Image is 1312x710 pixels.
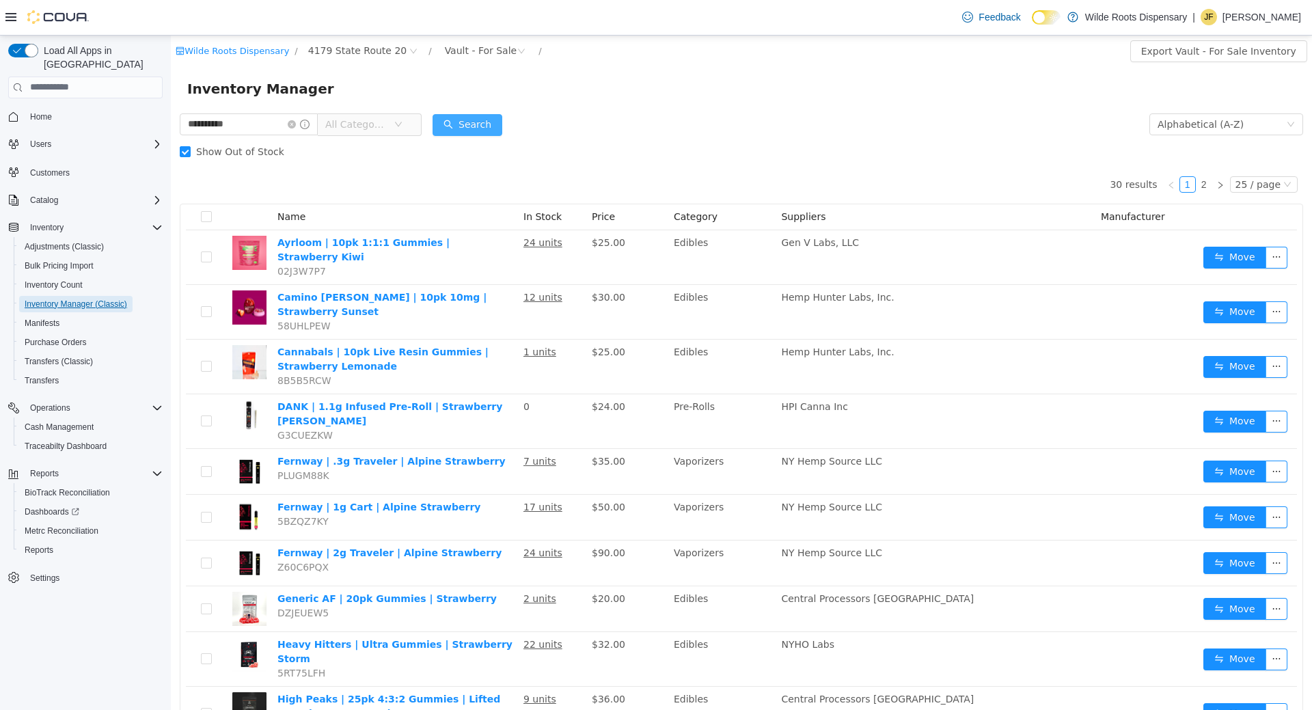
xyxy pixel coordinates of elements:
td: Edibles [497,195,605,249]
a: Inventory Count [19,277,88,293]
a: High Peaks | 25pk 4:3:2 Gummies | Lifted Strawberry Lemonade [107,658,329,683]
span: / [368,10,370,21]
span: $25.00 [421,311,454,322]
span: Hemp Hunter Labs, Inc. [610,256,723,267]
span: Reports [30,468,59,479]
li: 2 [1025,141,1041,157]
span: $36.00 [421,658,454,669]
span: Manifests [19,315,163,331]
a: Customers [25,165,75,181]
div: James Feitshans [1201,9,1217,25]
span: PLUGM88K [107,435,159,446]
span: Home [25,108,163,125]
td: Edibles [497,651,605,706]
a: 1 [1009,141,1024,156]
a: Traceabilty Dashboard [19,438,112,454]
u: 12 units [353,256,392,267]
button: icon: ellipsis [1095,471,1117,493]
span: $35.00 [421,420,454,431]
span: Manufacturer [930,176,994,187]
button: icon: ellipsis [1095,320,1117,342]
u: 7 units [353,420,385,431]
span: NY Hemp Source LLC [610,512,711,523]
td: Edibles [497,304,605,359]
input: Dark Mode [1032,10,1061,25]
a: Camino [PERSON_NAME] | 10pk 10mg | Strawberry Sunset [107,256,316,282]
span: 02J3W7P7 [107,230,155,241]
button: Adjustments (Classic) [14,237,168,256]
nav: Complex example [8,101,163,623]
a: Heavy Hitters | Ultra Gummies | Strawberry Storm [107,603,342,629]
button: Customers [3,162,168,182]
span: Reports [19,542,163,558]
span: Inventory Count [25,279,83,290]
button: Transfers (Classic) [14,352,168,371]
u: 9 units [353,658,385,669]
button: icon: swapMove [1033,517,1095,538]
li: 1 [1009,141,1025,157]
span: Transfers (Classic) [19,353,163,370]
span: Cash Management [19,419,163,435]
span: Inventory Count [19,277,163,293]
span: Traceabilty Dashboard [19,438,163,454]
span: JF [1204,9,1213,25]
span: Catalog [25,192,163,208]
button: icon: swapMove [1033,562,1095,584]
span: 58UHLPEW [107,285,160,296]
a: Cannabals | 10pk Live Resin Gummies | Strawberry Lemonade [107,311,318,336]
u: 2 units [353,558,385,569]
a: Adjustments (Classic) [19,238,109,255]
span: Load All Apps in [GEOGRAPHIC_DATA] [38,44,163,71]
u: 22 units [353,603,392,614]
span: $24.00 [421,366,454,377]
span: $32.00 [421,603,454,614]
span: Users [30,139,51,150]
span: $90.00 [421,512,454,523]
span: $20.00 [421,558,454,569]
i: icon: left [996,146,1004,154]
button: icon: swapMove [1033,320,1095,342]
span: $30.00 [421,256,454,267]
span: Traceabilty Dashboard [25,441,107,452]
p: | [1192,9,1195,25]
u: 1 units [353,311,385,322]
span: BioTrack Reconciliation [25,487,110,498]
span: Reports [25,545,53,556]
button: Users [25,136,57,152]
a: Fernway | 2g Traveler | Alpine Strawberry [107,512,331,523]
button: Inventory [25,219,69,236]
span: / [258,10,260,21]
span: Users [25,136,163,152]
button: Metrc Reconciliation [14,521,168,541]
a: Ayrloom | 10pk 1:1:1 Gummies | Strawberry Kiwi [107,202,279,227]
span: Transfers (Classic) [25,356,93,367]
u: 17 units [353,466,392,477]
span: Metrc Reconciliation [25,525,98,536]
button: Operations [25,400,76,416]
p: Wilde Roots Dispensary [1085,9,1187,25]
span: $25.00 [421,202,454,213]
span: Hemp Hunter Labs, Inc. [610,311,723,322]
span: Show Out of Stock [20,111,119,122]
a: icon: shopWilde Roots Dispensary [5,10,118,21]
button: icon: ellipsis [1095,375,1117,397]
button: Reports [3,464,168,483]
img: Ayrloom | 10pk 1:1:1 Gummies | Strawberry Kiwi hero shot [61,200,96,234]
button: icon: swapMove [1033,266,1095,288]
span: Customers [25,163,163,180]
img: DANK | 1.1g Infused Pre-Roll | Strawberry Runtz hero shot [61,364,96,398]
button: Users [3,135,168,154]
a: Generic AF | 20pk Gummies | Strawberry [107,558,326,569]
i: icon: right [1045,146,1054,154]
td: Pre-Rolls [497,359,605,413]
span: Manifests [25,318,59,329]
a: Fernway | .3g Traveler | Alpine Strawberry [107,420,335,431]
u: 24 units [353,512,392,523]
button: Home [3,107,168,126]
span: 8B5B5RCW [107,340,161,351]
a: Metrc Reconciliation [19,523,104,539]
button: icon: ellipsis [1095,425,1117,447]
img: Generic AF | 20pk Gummies | Strawberry hero shot [61,556,96,590]
i: icon: info-circle [129,84,139,94]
